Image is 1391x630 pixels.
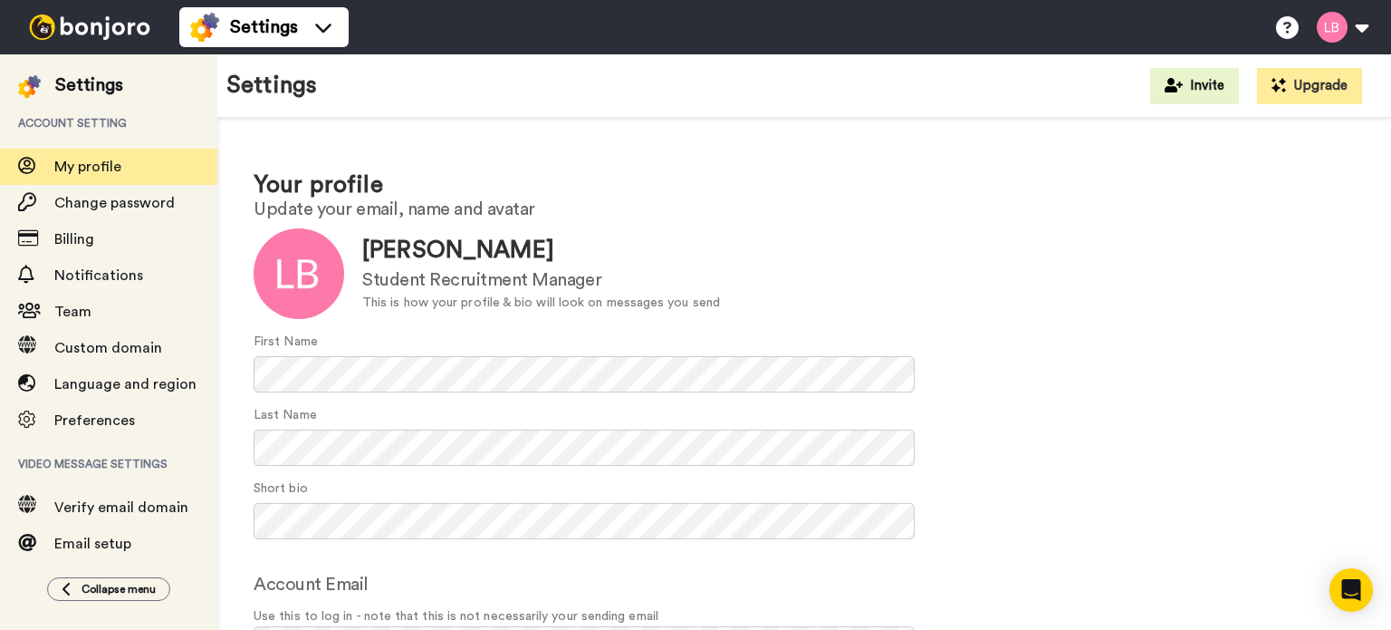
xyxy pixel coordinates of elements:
span: Language and region [54,377,197,392]
img: settings-colored.svg [190,13,219,42]
span: Verify email domain [54,500,188,515]
h2: Update your email, name and avatar [254,199,1355,219]
div: This is how your profile & bio will look on messages you send [362,294,720,313]
span: Collapse menu [82,582,156,596]
label: Last Name [254,406,317,425]
div: Settings [55,73,123,98]
span: Preferences [54,413,135,428]
div: Student Recruitment Manager [362,267,720,294]
button: Invite [1150,68,1239,104]
span: Notifications [54,268,143,283]
h1: Settings [226,73,317,99]
img: settings-colored.svg [18,75,41,98]
span: Billing [54,232,94,247]
button: Upgrade [1257,68,1362,104]
label: Account Email [254,571,369,598]
div: [PERSON_NAME] [362,234,720,267]
span: Team [54,305,91,319]
button: Collapse menu [47,577,170,601]
h1: Your profile [254,172,1355,199]
span: My profile [54,160,121,174]
span: Change password [54,196,175,210]
span: Settings [230,15,298,40]
img: bj-logo-header-white.svg [22,15,158,40]
span: Custom domain [54,341,162,355]
div: Open Intercom Messenger [1329,568,1373,612]
span: Use this to log in - note that this is not necessarily your sending email [254,607,1355,626]
label: Short bio [254,480,308,499]
span: Email setup [54,537,131,551]
label: First Name [254,333,318,352]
